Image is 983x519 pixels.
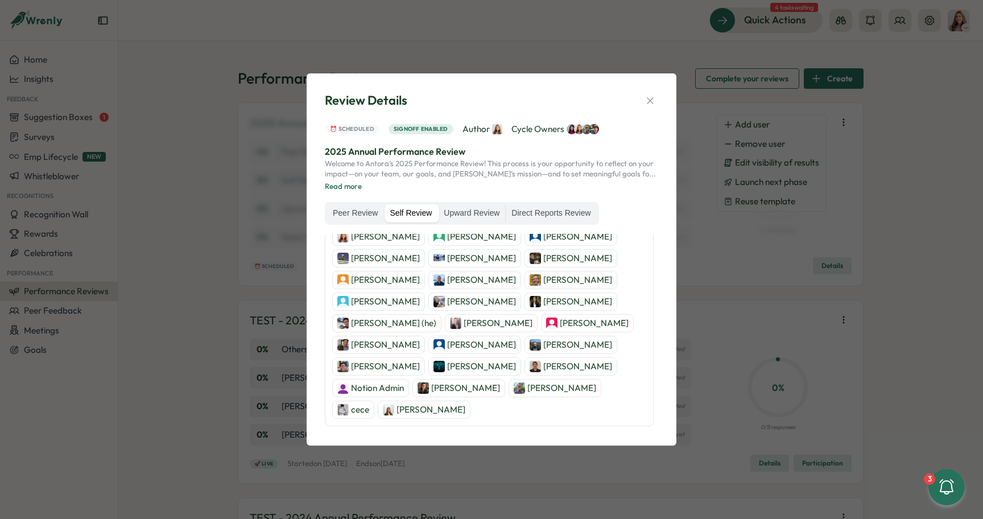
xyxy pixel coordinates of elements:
p: [PERSON_NAME] [447,252,516,265]
p: [PERSON_NAME] [447,339,516,351]
a: Douglas Soga[PERSON_NAME] [428,249,521,267]
button: 3 [928,469,965,505]
label: Peer Review [327,204,383,223]
p: [PERSON_NAME] [351,274,420,286]
img: Bharadwaja Ryali [337,253,349,264]
a: Phil Rutherford[PERSON_NAME] [332,271,425,289]
a: Sam Torres[PERSON_NAME] [332,293,425,311]
a: Scott Merrick[PERSON_NAME] [428,293,521,311]
p: [PERSON_NAME] [464,317,532,329]
img: cece [337,404,349,415]
a: Kevin Chan[PERSON_NAME] [332,357,425,376]
img: Ruben Rodriguez [433,361,445,372]
img: Becky Romero [574,124,584,134]
img: Sam Kortz [530,274,541,286]
img: Ronnie Cuadro [581,124,592,134]
a: Sherri Mills[PERSON_NAME] [445,314,538,332]
p: [PERSON_NAME] [543,295,612,308]
p: [PERSON_NAME] [543,274,612,286]
img: Sherri Mills [450,318,461,329]
a: Sam Kortz[PERSON_NAME] [524,271,617,289]
img: Emmett [530,361,541,372]
p: [PERSON_NAME] [447,230,516,243]
img: Notion Admin [337,382,349,394]
div: 3 [924,473,935,485]
img: Vlad Voronchikhin [530,339,541,351]
a: Matt Reyes[PERSON_NAME] [332,336,425,354]
p: cece [351,403,369,416]
label: Upward Review [438,204,505,223]
a: Becky Romero[PERSON_NAME] [332,228,425,246]
a: Ian Spearing[PERSON_NAME] [428,336,521,354]
a: Lila Saade[PERSON_NAME] [524,228,617,246]
img: Becky Romero [492,124,502,134]
img: Kat Haynes [567,124,577,134]
p: [PERSON_NAME] [396,403,465,416]
a: Chris Su[PERSON_NAME] [428,228,521,246]
a: Sarah Ahmari[PERSON_NAME] [412,379,505,397]
p: [PERSON_NAME] [543,230,612,243]
p: [PERSON_NAME] [351,339,420,351]
img: Sarah Ahmari [418,382,429,394]
p: [PERSON_NAME] [351,230,420,243]
img: Justin Briggs (he) [337,318,349,329]
a: Justin Briggs (he)[PERSON_NAME] (he) [332,314,441,332]
img: Jenny McTague [383,404,394,415]
span: ⏰ Scheduled [330,125,374,134]
img: Douglas Soga [433,253,445,264]
p: [PERSON_NAME] [543,360,612,373]
p: [PERSON_NAME] [447,295,516,308]
a: Felix Law[PERSON_NAME] [541,314,634,332]
img: Lila Saade [530,231,541,242]
label: Self Review [384,204,437,223]
img: Ry Storey-Fisher [433,274,445,286]
span: Cycle Owners [511,123,599,135]
button: Read more [325,182,362,192]
a: Emmett[PERSON_NAME] [524,357,617,376]
p: [PERSON_NAME] [543,252,612,265]
a: Vlad Voronchikhin[PERSON_NAME] [524,336,617,354]
img: Chris Su [433,231,445,242]
p: 2025 Annual Performance Review [325,145,658,159]
a: Ronnie Cuadro[PERSON_NAME] [509,379,601,397]
p: [PERSON_NAME] [447,274,516,286]
img: Sam Torres [337,296,349,307]
p: [PERSON_NAME] [543,339,612,351]
img: Matt Reyes [337,339,349,351]
p: [PERSON_NAME] [560,317,629,329]
a: cececece [332,401,374,419]
span: Signoff enabled [394,125,448,134]
p: [PERSON_NAME] [431,382,500,394]
p: Welcome to Antora’s 2025 Performance Review! This process is your opportunity to reflect on your ... [325,159,658,179]
p: [PERSON_NAME] [351,360,420,373]
a: Ruben Rodriguez[PERSON_NAME] [428,357,521,376]
img: Ronnie Cuadro [514,382,525,394]
img: Phil Rutherford [337,274,349,286]
a: Jenny McTague[PERSON_NAME] [378,401,470,419]
img: Victor Medina [530,253,541,264]
img: Scott Merrick [433,296,445,307]
p: [PERSON_NAME] [351,295,420,308]
a: Alexandra Ferreira[PERSON_NAME] [524,293,617,311]
p: [PERSON_NAME] [527,382,596,394]
span: Author [462,123,502,135]
img: Becky Romero [337,231,349,242]
img: Kevin Chan [337,361,349,372]
span: Review Details [325,92,407,109]
a: Victor Medina[PERSON_NAME] [524,249,617,267]
p: [PERSON_NAME] (he) [351,317,436,329]
a: Ry Storey-Fisher[PERSON_NAME] [428,271,521,289]
img: Sebastien Lounis [589,124,599,134]
p: [PERSON_NAME] [351,252,420,265]
label: Direct Reports Review [506,204,596,223]
img: Felix Law [546,318,557,329]
img: Ian Spearing [433,339,445,351]
img: Alexandra Ferreira [530,296,541,307]
p: [PERSON_NAME] [447,360,516,373]
p: Notion Admin [351,382,404,394]
a: Bharadwaja Ryali[PERSON_NAME] [332,249,425,267]
a: Notion AdminNotion Admin [332,379,409,397]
